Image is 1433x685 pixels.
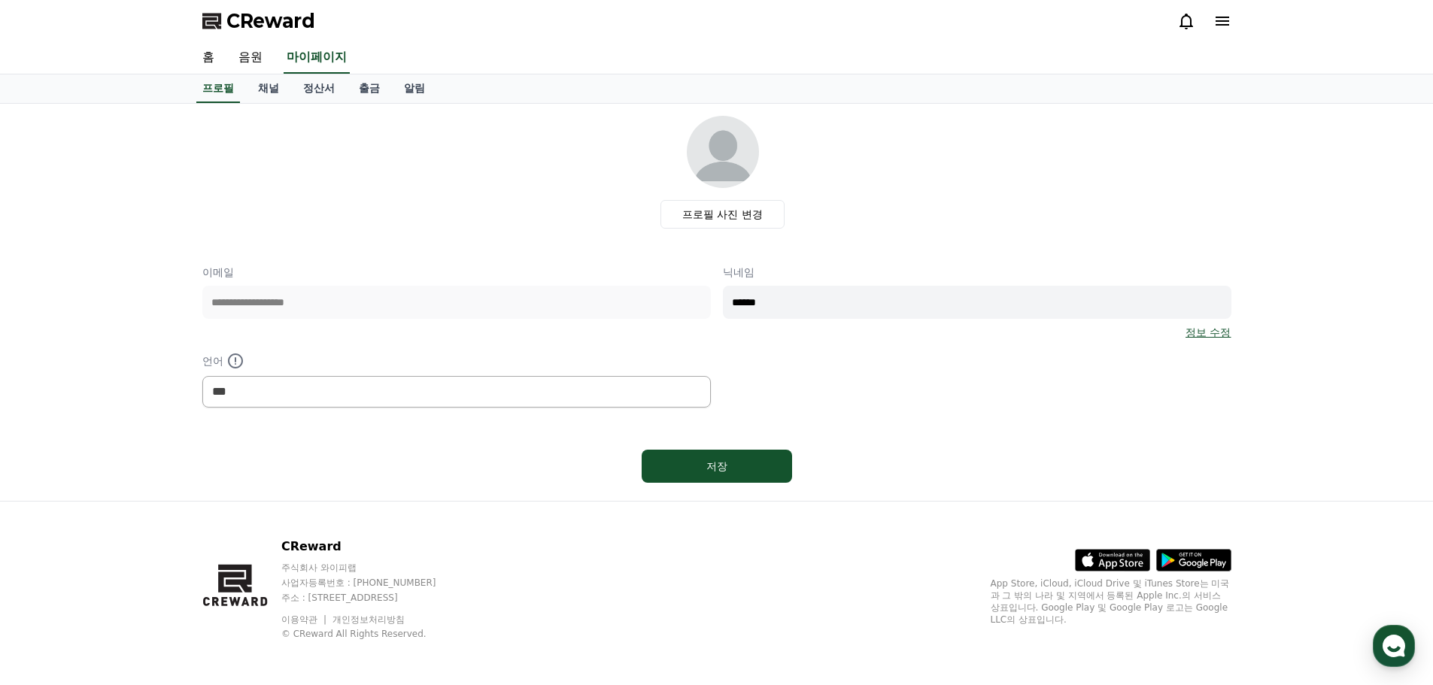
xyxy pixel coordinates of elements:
[226,42,275,74] a: 음원
[672,459,762,474] div: 저장
[723,265,1231,280] p: 닉네임
[246,74,291,103] a: 채널
[642,450,792,483] button: 저장
[1186,325,1231,340] a: 정보 수정
[281,614,329,625] a: 이용약관
[281,562,465,574] p: 주식회사 와이피랩
[196,74,240,103] a: 프로필
[202,265,711,280] p: 이메일
[281,628,465,640] p: © CReward All Rights Reserved.
[281,577,465,589] p: 사업자등록번호 : [PHONE_NUMBER]
[202,352,711,370] p: 언어
[281,592,465,604] p: 주소 : [STREET_ADDRESS]
[347,74,392,103] a: 출금
[687,116,759,188] img: profile_image
[660,200,785,229] label: 프로필 사진 변경
[291,74,347,103] a: 정산서
[281,538,465,556] p: CReward
[226,9,315,33] span: CReward
[332,614,405,625] a: 개인정보처리방침
[284,42,350,74] a: 마이페이지
[392,74,437,103] a: 알림
[202,9,315,33] a: CReward
[190,42,226,74] a: 홈
[991,577,1231,626] p: App Store, iCloud, iCloud Drive 및 iTunes Store는 미국과 그 밖의 나라 및 지역에서 등록된 Apple Inc.의 서비스 상표입니다. Goo...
